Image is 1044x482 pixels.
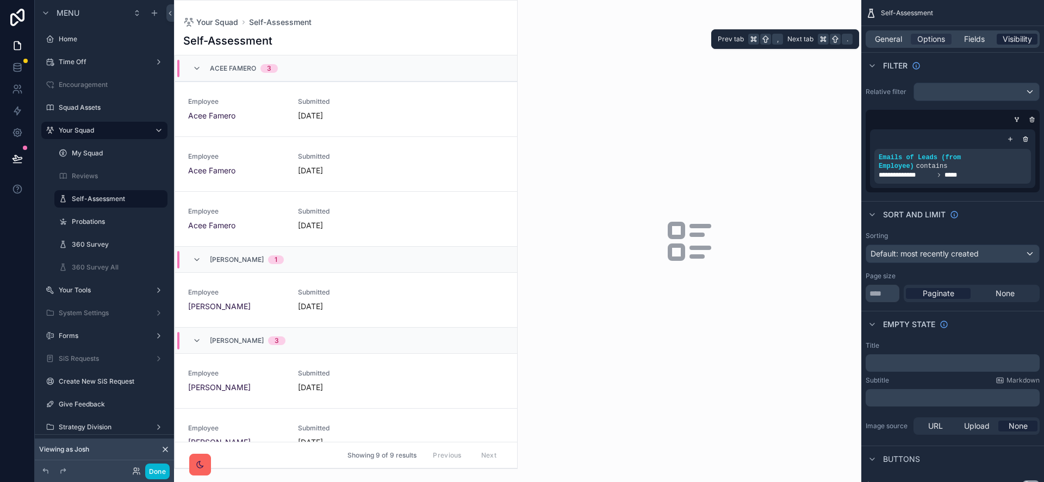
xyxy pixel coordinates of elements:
span: Menu [57,8,79,18]
span: [PERSON_NAME] [210,255,264,264]
span: Filter [883,60,908,71]
span: Acee Famero [210,64,256,73]
a: Self-Assessment [54,190,167,208]
span: [PERSON_NAME] [210,336,264,345]
div: 1 [275,255,277,264]
label: SiS Requests [59,354,150,363]
a: Strategy Division [41,418,167,436]
span: None [1009,421,1028,431]
span: URL [928,421,943,431]
button: Default: most recently created [866,245,1040,263]
label: Title [866,341,879,350]
button: Done [145,464,170,479]
a: 360 Survey [54,236,167,253]
label: 360 Survey [72,240,165,249]
span: Next tab [787,35,813,43]
label: Your Tools [59,286,150,295]
label: Image source [866,422,909,430]
label: Probations [72,217,165,226]
span: Fields [964,34,985,45]
span: Showing 9 of 9 results [347,451,417,460]
a: Markdown [996,376,1040,385]
span: Default: most recently created [871,249,979,258]
label: Sorting [866,231,888,240]
span: Buttons [883,454,920,465]
span: Options [917,34,945,45]
span: Visibility [1003,34,1032,45]
span: . [843,35,852,43]
span: General [875,34,902,45]
label: Strategy Division [59,423,150,431]
a: Encouragement [41,76,167,93]
a: My Squad [54,145,167,162]
a: Create New SiS Request [41,373,167,390]
label: Page size [866,272,896,280]
a: Home [41,30,167,48]
a: Forms [41,327,167,345]
span: Prev tab [718,35,744,43]
a: Give Feedback [41,396,167,413]
label: Time Off [59,58,150,66]
span: Sort And Limit [883,209,946,220]
span: Viewing as Josh [39,445,89,454]
a: Your Squad [41,122,167,139]
label: Your Squad [59,126,146,135]
a: Your Tools [41,281,167,299]
div: scrollable content [866,389,1040,406]
a: Squad Assets [41,99,167,116]
span: Paginate [923,288,954,299]
a: System Settings [41,304,167,322]
div: 3 [267,64,271,73]
label: Reviews [72,172,165,180]
a: Probations [54,213,167,230]
a: Time Off [41,53,167,71]
span: , [773,35,782,43]
label: My Squad [72,149,165,158]
span: Empty state [883,319,935,330]
label: Relative filter [866,87,909,96]
span: None [996,288,1015,299]
label: 360 Survey All [72,263,165,272]
label: Home [59,35,165,43]
label: Create New SiS Request [59,377,165,386]
label: Encouragement [59,80,165,89]
span: Upload [964,421,990,431]
span: Emails of Leads (from Employee) [879,154,961,170]
label: Self-Assessment [72,195,161,203]
span: Markdown [1006,376,1040,385]
label: Forms [59,331,150,340]
span: contains [916,162,948,170]
div: scrollable content [866,354,1040,372]
label: Give Feedback [59,400,165,409]
a: 360 Survey All [54,259,167,276]
label: Squad Assets [59,103,165,112]
span: Self-Assessment [881,9,933,17]
label: System Settings [59,309,150,317]
div: 3 [275,336,279,345]
a: SiS Requests [41,350,167,367]
label: Subtitle [866,376,889,385]
a: Reviews [54,167,167,185]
